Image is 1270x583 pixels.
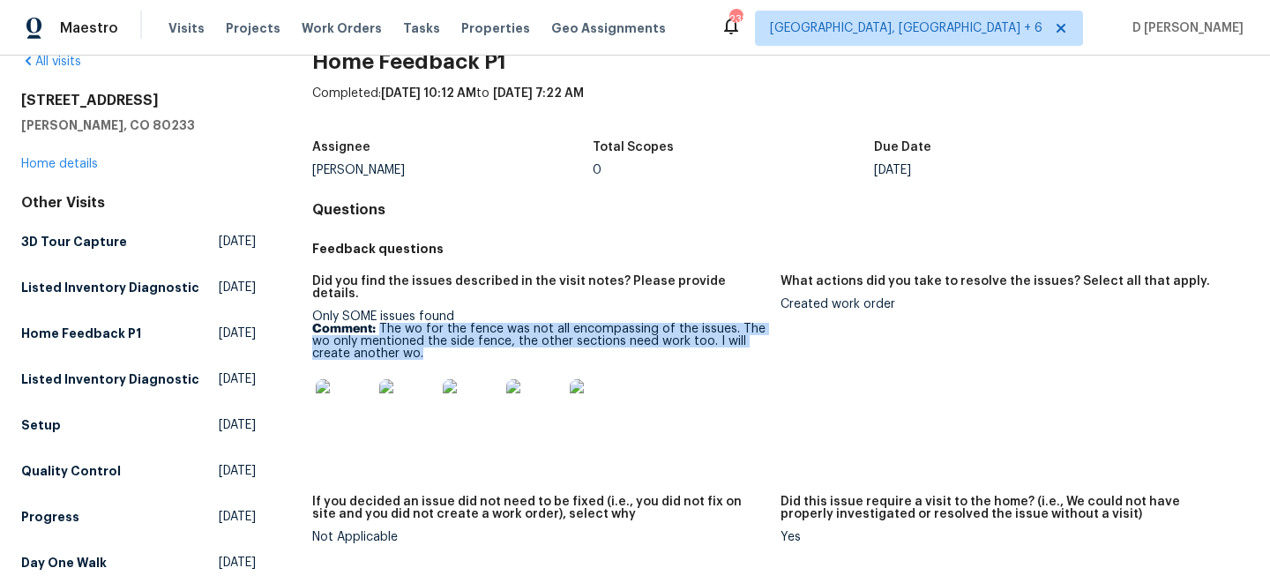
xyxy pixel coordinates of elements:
[21,547,256,579] a: Day One Walk[DATE]
[21,455,256,487] a: Quality Control[DATE]
[874,141,931,153] h5: Due Date
[21,116,256,134] h5: [PERSON_NAME], CO 80233
[168,19,205,37] span: Visits
[21,501,256,533] a: Progress[DATE]
[781,531,1235,543] div: Yes
[21,554,107,572] h5: Day One Walk
[312,496,766,520] h5: If you decided an issue did not need to be fixed (i.e., you did not fix on site and you did not c...
[381,87,476,100] span: [DATE] 10:12 AM
[312,164,594,176] div: [PERSON_NAME]
[219,508,256,526] span: [DATE]
[312,323,376,335] b: Comment:
[219,325,256,342] span: [DATE]
[302,19,382,37] span: Work Orders
[593,141,674,153] h5: Total Scopes
[21,325,141,342] h5: Home Feedback P1
[312,201,1249,219] h4: Questions
[21,272,256,303] a: Listed Inventory Diagnostic[DATE]
[312,310,766,446] div: Only SOME issues found
[729,11,742,28] div: 232
[874,164,1155,176] div: [DATE]
[219,416,256,434] span: [DATE]
[21,508,79,526] h5: Progress
[781,298,1235,310] div: Created work order
[21,226,256,258] a: 3D Tour Capture[DATE]
[60,19,118,37] span: Maestro
[551,19,666,37] span: Geo Assignments
[312,141,370,153] h5: Assignee
[219,233,256,250] span: [DATE]
[781,496,1235,520] h5: Did this issue require a visit to the home? (i.e., We could not have properly investigated or res...
[21,409,256,441] a: Setup[DATE]
[770,19,1042,37] span: [GEOGRAPHIC_DATA], [GEOGRAPHIC_DATA] + 6
[21,158,98,170] a: Home details
[21,416,61,434] h5: Setup
[312,240,1249,258] h5: Feedback questions
[593,164,874,176] div: 0
[781,275,1210,288] h5: What actions did you take to resolve the issues? Select all that apply.
[312,275,766,300] h5: Did you find the issues described in the visit notes? Please provide details.
[21,56,81,68] a: All visits
[312,531,766,543] div: Not Applicable
[219,554,256,572] span: [DATE]
[312,323,766,360] p: The wo for the fence was not all encompassing of the issues. The wo only mentioned the side fence...
[21,233,127,250] h5: 3D Tour Capture
[21,194,256,212] div: Other Visits
[21,363,256,395] a: Listed Inventory Diagnostic[DATE]
[312,85,1249,131] div: Completed: to
[21,92,256,109] h2: [STREET_ADDRESS]
[312,53,1249,71] h2: Home Feedback P1
[461,19,530,37] span: Properties
[493,87,584,100] span: [DATE] 7:22 AM
[21,279,199,296] h5: Listed Inventory Diagnostic
[219,279,256,296] span: [DATE]
[21,370,199,388] h5: Listed Inventory Diagnostic
[21,462,121,480] h5: Quality Control
[226,19,280,37] span: Projects
[219,462,256,480] span: [DATE]
[21,318,256,349] a: Home Feedback P1[DATE]
[403,22,440,34] span: Tasks
[1125,19,1244,37] span: D [PERSON_NAME]
[219,370,256,388] span: [DATE]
